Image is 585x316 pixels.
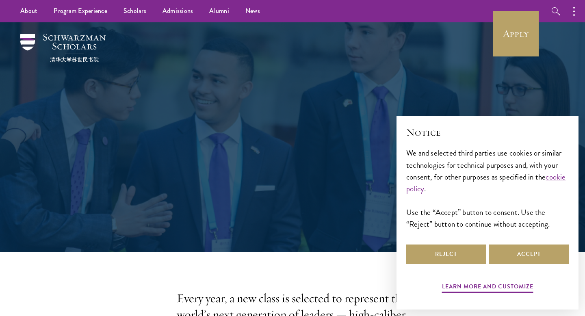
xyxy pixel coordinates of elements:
[406,171,566,195] a: cookie policy
[442,281,533,294] button: Learn more and customize
[406,126,569,139] h2: Notice
[489,245,569,264] button: Accept
[406,245,486,264] button: Reject
[406,147,569,229] div: We and selected third parties use cookies or similar technologies for technical purposes and, wit...
[493,11,539,56] a: Apply
[20,34,106,62] img: Schwarzman Scholars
